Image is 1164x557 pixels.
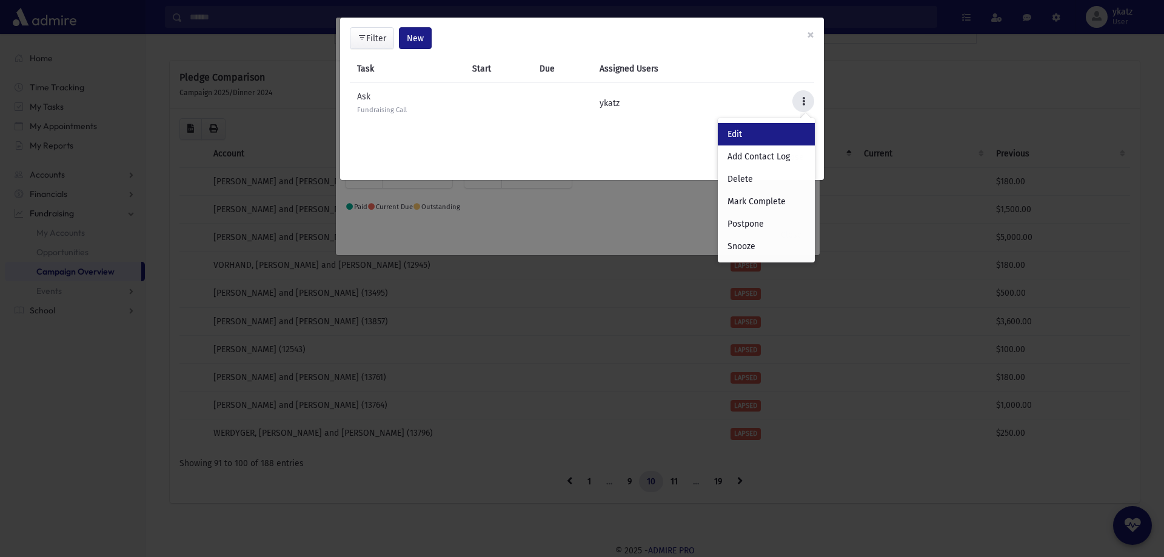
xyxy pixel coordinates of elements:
a: Add Contact Log [718,145,815,168]
a: Delete [718,168,815,190]
a: Postpone [718,213,815,235]
a: Edit [718,123,815,145]
button: Filter [350,27,394,49]
small: Fundraising Call [357,106,407,114]
a: Snooze [718,235,815,258]
span: New [407,33,424,44]
th: Start [465,55,532,83]
th: Due [532,55,592,83]
button: × [797,18,824,52]
button: New [399,27,432,49]
td: ykatz [592,83,741,124]
a: Mark Complete [718,190,815,213]
div: Ask [357,90,407,103]
th: Task [350,55,465,83]
th: Assigned Users [592,55,741,83]
span: Edit [727,129,742,139]
span: Add Contact Log [727,152,790,162]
